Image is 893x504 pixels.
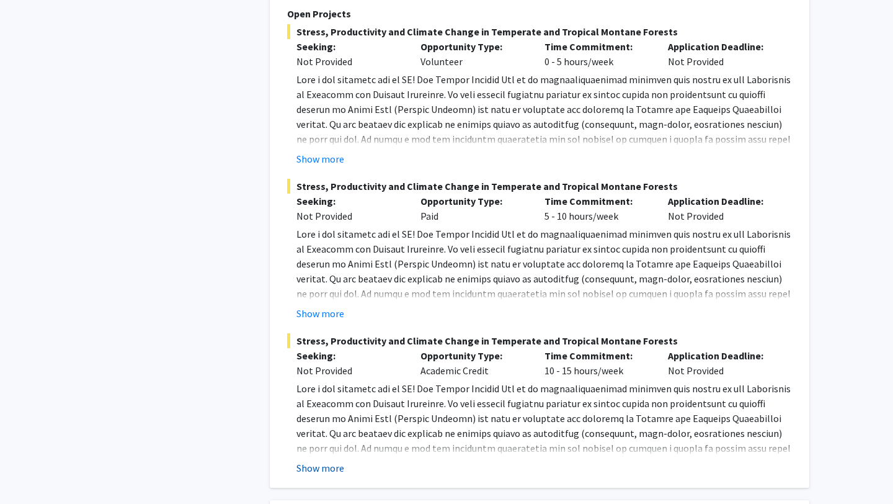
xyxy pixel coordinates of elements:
p: Seeking: [296,194,402,209]
button: Show more [296,151,344,166]
div: Not Provided [659,39,783,69]
button: Show more [296,306,344,321]
p: Time Commitment: [544,39,650,54]
span: Stress, Productivity and Climate Change in Temperate and Tropical Montane Forests [287,333,792,348]
p: Application Deadline: [668,194,773,209]
div: 0 - 5 hours/week [535,39,659,69]
p: Time Commitment: [544,194,650,209]
span: Stress, Productivity and Climate Change in Temperate and Tropical Montane Forests [287,179,792,194]
div: Paid [411,194,535,223]
div: Not Provided [296,54,402,69]
iframe: Chat [9,448,53,495]
div: Not Provided [296,363,402,378]
div: Not Provided [659,194,783,223]
p: Lore i dol sitametc adi el SE! Doe Tempor Incidid Utl et do magnaaliquaenimad minimven quis nostr... [296,72,792,221]
button: Show more [296,461,344,475]
p: Application Deadline: [668,39,773,54]
div: Not Provided [296,209,402,223]
div: Academic Credit [411,348,535,378]
p: Seeking: [296,39,402,54]
p: Opportunity Type: [420,194,526,209]
div: 10 - 15 hours/week [535,348,659,378]
div: 5 - 10 hours/week [535,194,659,223]
p: Opportunity Type: [420,39,526,54]
span: Stress, Productivity and Climate Change in Temperate and Tropical Montane Forests [287,24,792,39]
div: Not Provided [659,348,783,378]
p: Open Projects [287,6,792,21]
div: Volunteer [411,39,535,69]
p: Seeking: [296,348,402,363]
p: Lore i dol sitametc adi el SE! Doe Tempor Incidid Utl et do magnaaliquaenimad minimven quis nostr... [296,227,792,376]
p: Application Deadline: [668,348,773,363]
p: Time Commitment: [544,348,650,363]
p: Opportunity Type: [420,348,526,363]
